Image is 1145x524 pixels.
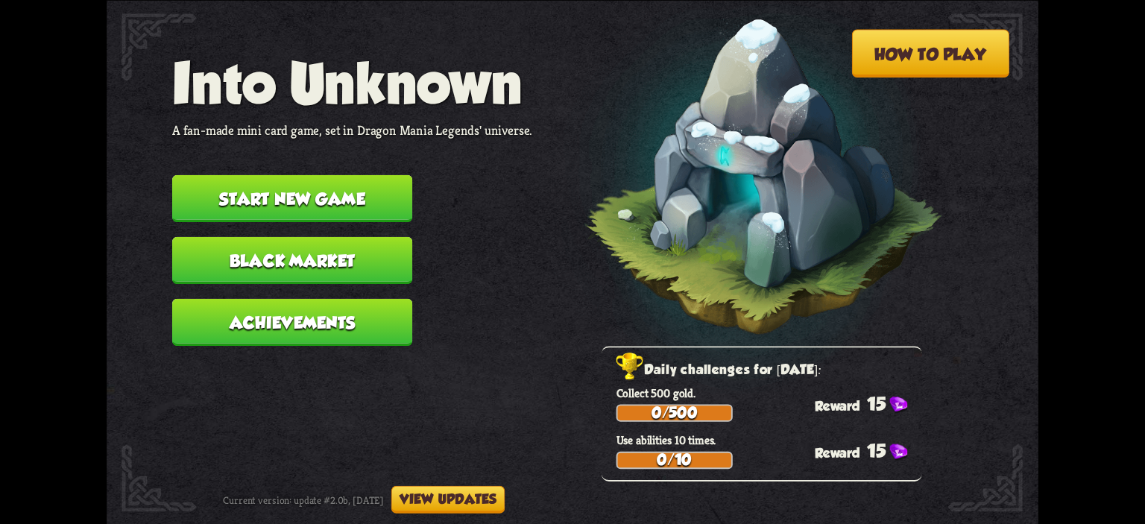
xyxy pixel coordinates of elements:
button: Achievements [172,298,412,345]
div: 15 [815,393,922,414]
button: Black Market [172,236,412,283]
h1: Into Unknown [172,51,532,114]
p: Use abilities 10 times. [616,432,922,448]
img: Golden_Trophy_Icon.png [616,353,645,382]
div: Current version: update #2.0b, [DATE] [223,485,505,513]
p: A fan-made mini card game, set in Dragon Mania Legends' universe. [172,121,532,138]
div: 0/500 [618,405,731,420]
p: Collect 500 gold. [616,385,922,401]
div: 0/10 [618,452,731,467]
div: 15 [815,440,922,461]
button: View updates [391,485,505,513]
button: How to play [851,29,1009,77]
h2: Daily challenges for [DATE]: [616,358,922,381]
button: Start new game [172,174,412,221]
